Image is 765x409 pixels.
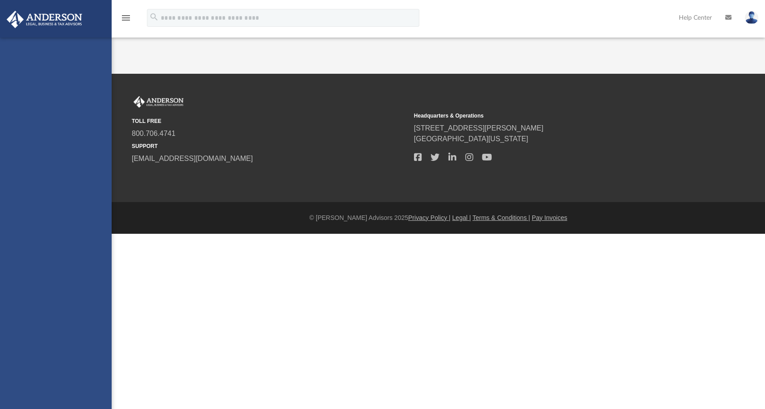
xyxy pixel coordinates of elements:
i: search [149,12,159,22]
small: TOLL FREE [132,117,408,125]
a: Pay Invoices [532,214,567,221]
div: © [PERSON_NAME] Advisors 2025 [112,213,765,223]
img: Anderson Advisors Platinum Portal [132,96,185,108]
a: [STREET_ADDRESS][PERSON_NAME] [414,124,543,132]
small: SUPPORT [132,142,408,150]
a: Legal | [452,214,471,221]
i: menu [121,13,131,23]
a: 800.706.4741 [132,130,176,137]
a: Terms & Conditions | [472,214,530,221]
a: [GEOGRAPHIC_DATA][US_STATE] [414,135,528,143]
img: Anderson Advisors Platinum Portal [4,11,85,28]
a: [EMAIL_ADDRESS][DOMAIN_NAME] [132,155,253,162]
a: Privacy Policy | [408,214,451,221]
img: User Pic [745,11,758,24]
small: Headquarters & Operations [414,112,690,120]
a: menu [121,17,131,23]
